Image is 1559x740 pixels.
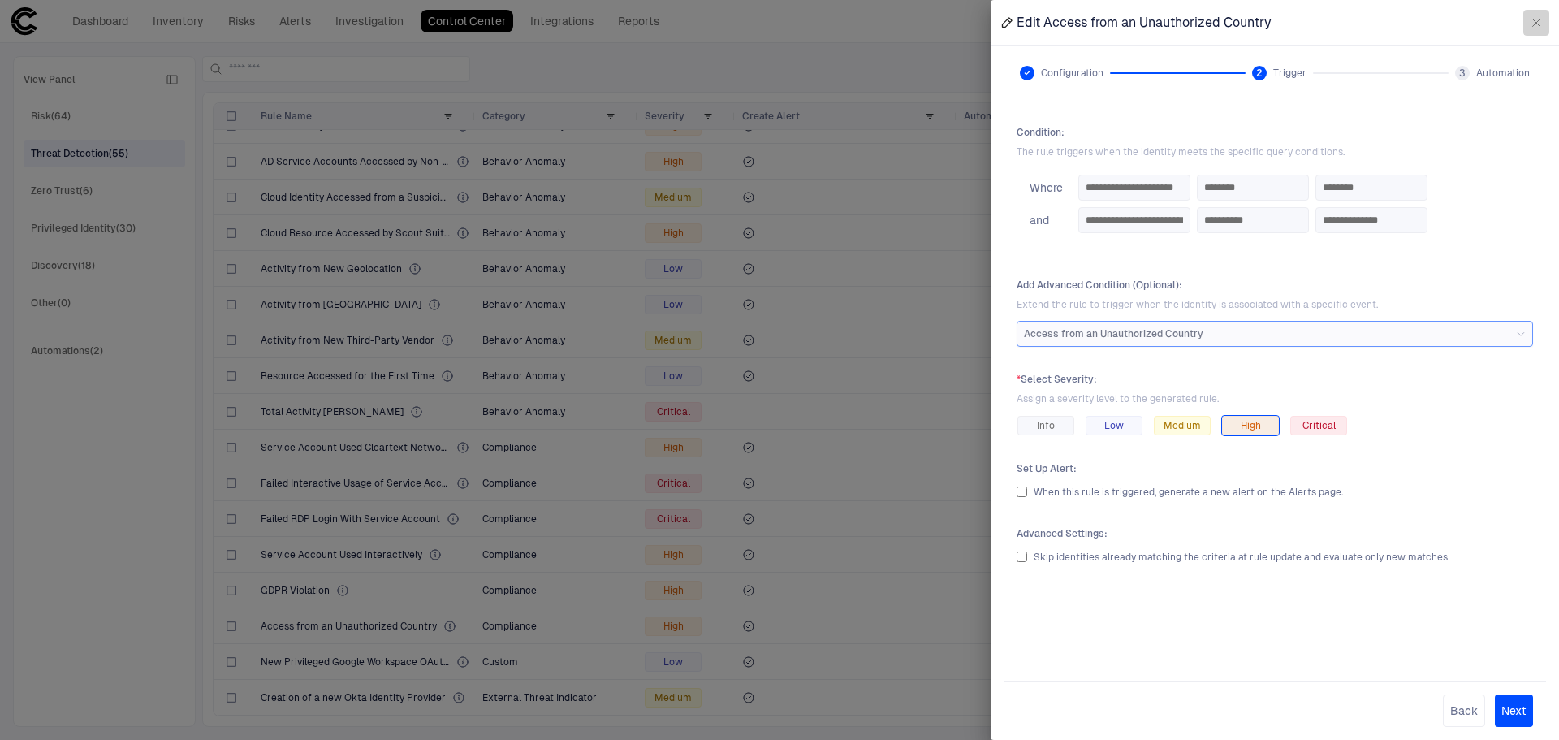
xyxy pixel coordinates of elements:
[1017,279,1533,292] span: Add Advanced Condition (Optional) :
[1164,419,1201,432] span: Medium
[1256,67,1263,80] span: 2
[1495,695,1533,727] button: Next
[1030,214,1049,227] span: and
[1017,373,1533,386] span: Select Severity :
[1034,552,1448,563] span: Skip identities already matching the criteria at rule update and evaluate only new matches
[1476,67,1530,80] span: Automation
[1017,298,1533,311] span: Extend the rule to trigger when the identity is associated with a specific event.
[1034,487,1343,498] span: When this rule is triggered, generate a new alert on the Alerts page.
[1017,527,1533,540] span: Advanced Settings :
[1017,145,1533,158] span: The rule triggers when the identity meets the specific query conditions.
[1443,695,1485,727] button: Back
[1017,15,1272,31] span: Edit Access from an Unauthorized Country
[1273,67,1306,80] span: Trigger
[1017,126,1533,139] span: Condition :
[1104,419,1124,432] span: Low
[1037,419,1055,432] span: Info
[1017,392,1533,405] span: Assign a severity level to the generated rule.
[1241,419,1261,432] span: High
[1017,462,1533,475] span: Set Up Alert :
[1030,181,1063,194] span: Where
[1041,67,1103,80] span: Configuration
[1459,67,1466,80] span: 3
[1302,419,1336,432] span: Critical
